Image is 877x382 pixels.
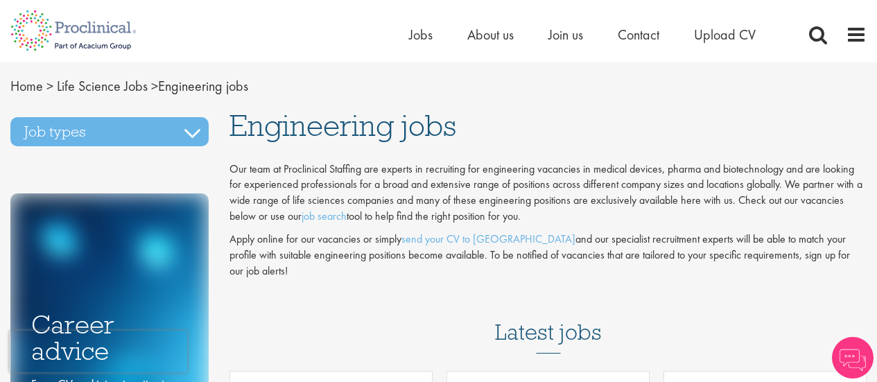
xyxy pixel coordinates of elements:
a: Contact [618,26,659,44]
a: job search [302,209,347,223]
h3: Latest jobs [495,286,602,354]
a: breadcrumb link to Life Science Jobs [57,77,148,95]
p: Our team at Proclinical Staffing are experts in recruiting for engineering vacancies in medical d... [229,162,867,225]
span: Engineering jobs [10,77,248,95]
iframe: reCAPTCHA [10,331,187,372]
h3: Job types [10,117,209,146]
span: > [46,77,53,95]
a: Upload CV [694,26,756,44]
a: About us [467,26,514,44]
span: Engineering jobs [229,107,456,144]
a: Join us [548,26,583,44]
p: Apply online for our vacancies or simply and our specialist recruitment experts will be able to m... [229,232,867,279]
a: Jobs [409,26,433,44]
a: send your CV to [GEOGRAPHIC_DATA] [401,232,575,246]
a: breadcrumb link to Home [10,77,43,95]
img: Chatbot [832,337,874,379]
h3: Career advice [31,311,188,365]
span: > [151,77,158,95]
